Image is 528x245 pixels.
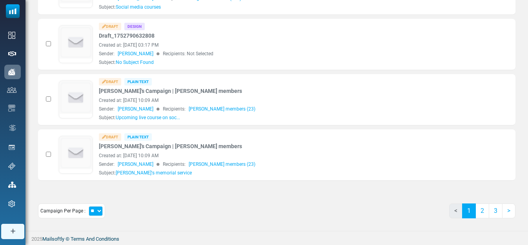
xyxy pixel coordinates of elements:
[118,50,153,57] span: [PERSON_NAME]
[71,236,119,242] a: Terms And Conditions
[8,69,15,75] img: campaigns-icon-active.png
[118,161,153,168] span: [PERSON_NAME]
[25,231,528,245] footer: 2025
[48,32,113,38] strong: conquer social media
[60,26,92,59] img: empty-draft-icon2.svg
[124,78,152,85] div: Plain Text
[27,155,215,199] p: Attention all course creators! This is your last chance to jump aboard our exclusive Course Creat...
[99,114,180,121] div: Subject:
[6,4,20,18] img: mailsoftly_icon_blue_white.svg
[189,105,255,113] a: [PERSON_NAME] members (23)
[42,60,215,98] p: Find the perfect cadence for platforms like Instagram, Facebook, LinkedIn, and Twitter
[42,63,122,70] strong: When & How Often to Post
[42,236,69,242] a: Mailsoftly ©
[8,105,15,112] img: email-templates-icon.svg
[99,133,121,141] div: Draft
[42,138,127,145] strong: Optimizing for the Algorithm
[42,98,215,136] p: Craft hooks, questions, and calls‑to‑action that spark likes, comments, and shares
[449,203,515,225] nav: Pages
[8,32,15,39] img: dashboard-icon.svg
[124,133,152,141] div: Plain Text
[42,136,215,173] p: Insider tips on timing, formats, and signals that boost your content’s visibility
[27,29,215,54] p: Want to and turn every post into a growth opportunity? Join our expert‑led masterclass to learn:
[60,137,92,169] img: empty-draft-icon2.svg
[99,50,438,57] div: Sender: Recipients: Not Selected
[99,105,438,113] div: Sender: Recipients:
[99,59,154,66] div: Subject:
[27,137,215,146] p: Unlock Your Potential Before It's Gone!
[27,182,66,189] strong: Class Details
[42,101,113,107] strong: How to Engage Viewers
[116,60,154,65] span: No Subject Found
[99,142,242,151] a: [PERSON_NAME]'s Campaign | [PERSON_NAME] members
[99,23,121,30] div: Draft
[489,203,503,218] a: 3
[99,78,121,85] div: Draft
[99,97,438,104] div: Created at: [DATE] 10:09 AM
[462,203,476,218] a: 1
[99,32,155,40] a: Draft_1752790632808
[116,170,192,176] span: [PERSON_NAME]'s memorial service
[8,144,15,151] img: landing_pages.svg
[8,123,17,132] img: workflow.svg
[8,200,15,207] img: settings-icon.svg
[27,4,215,16] p: Hi,
[40,207,86,214] span: Campaign Per Page :
[7,87,16,93] img: contacts-icon.svg
[189,161,255,168] a: [PERSON_NAME] members (23)
[99,87,242,95] a: [PERSON_NAME]'s Campaign | [PERSON_NAME] members
[27,207,215,243] p: But wait, there's more! We're excited to introduce the Genius Club – a dynamic platform that take...
[99,42,438,49] div: Created at: [DATE] 03:17 PM
[99,169,192,176] div: Subject:
[99,4,161,11] div: Subject:
[502,203,515,218] a: Next
[60,82,92,114] img: empty-draft-icon2.svg
[71,236,119,242] span: translation missing: en.layouts.footer.terms_and_conditions
[118,105,153,113] span: [PERSON_NAME]
[27,180,215,242] p: 📅 [DATE] ⏰ 11 AM Eastern 📍 Online (Zoom ) 💵 Free to attend
[116,4,161,10] span: Social media courses
[475,203,489,218] a: 2
[99,161,438,168] div: Sender: Recipients:
[116,115,180,120] span: Upcoming live course on soc...
[8,163,15,170] img: support-icon.svg
[99,152,438,159] div: Created at: [DATE] 10:09 AM
[124,23,145,30] div: Design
